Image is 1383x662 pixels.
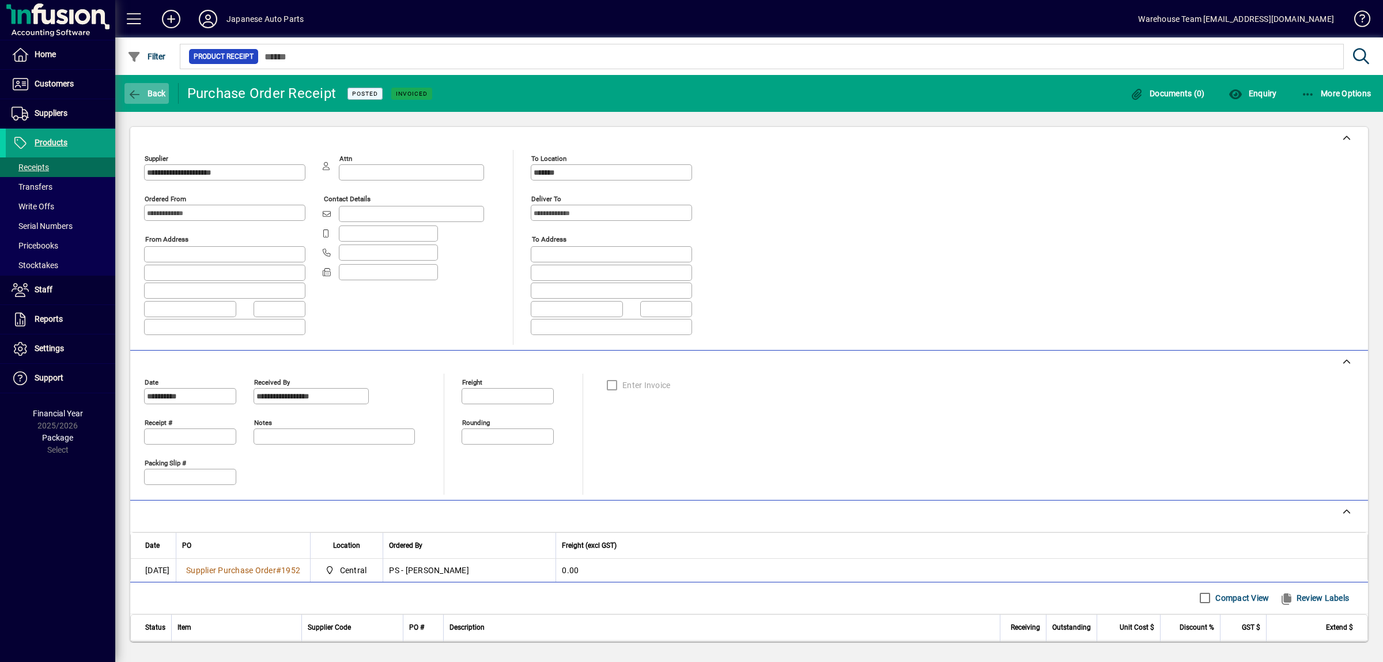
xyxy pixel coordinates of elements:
[389,539,422,552] span: Ordered By
[531,195,561,203] mat-label: Deliver To
[340,565,367,576] span: Central
[1229,89,1276,98] span: Enquiry
[531,155,566,163] mat-label: To location
[449,621,485,634] span: Description
[145,621,165,634] span: Status
[1301,89,1371,98] span: More Options
[1127,83,1208,104] button: Documents (0)
[12,182,52,191] span: Transfers
[562,539,617,552] span: Freight (excl GST)
[187,84,337,103] div: Purchase Order Receipt
[352,90,378,97] span: Posted
[35,314,63,324] span: Reports
[153,9,190,29] button: Add
[254,378,290,386] mat-label: Received by
[562,539,1353,552] div: Freight (excl GST)
[12,163,49,172] span: Receipts
[6,99,115,128] a: Suppliers
[1052,621,1091,634] span: Outstanding
[6,197,115,216] a: Write Offs
[1346,2,1369,40] a: Knowledge Base
[6,255,115,275] a: Stocktakes
[1226,83,1279,104] button: Enquiry
[35,344,64,353] span: Settings
[12,202,54,211] span: Write Offs
[6,334,115,363] a: Settings
[1180,621,1214,634] span: Discount %
[322,563,371,577] span: Central
[145,458,186,467] mat-label: Packing Slip #
[396,90,428,97] span: Invoiced
[1275,588,1354,608] button: Review Labels
[35,373,63,382] span: Support
[462,418,490,426] mat-label: Rounding
[308,621,351,634] span: Supplier Code
[1326,621,1353,634] span: Extend $
[145,378,158,386] mat-label: Date
[182,539,191,552] span: PO
[35,108,67,118] span: Suppliers
[35,50,56,59] span: Home
[194,51,254,62] span: Product Receipt
[1130,89,1205,98] span: Documents (0)
[339,155,352,163] mat-label: Attn
[1298,83,1374,104] button: More Options
[276,566,281,575] span: #
[1279,589,1349,607] span: Review Labels
[1242,621,1260,634] span: GST $
[177,621,191,634] span: Item
[145,539,160,552] span: Date
[127,52,166,61] span: Filter
[145,195,186,203] mat-label: Ordered from
[6,177,115,197] a: Transfers
[124,83,169,104] button: Back
[127,89,166,98] span: Back
[281,566,300,575] span: 1952
[33,409,83,418] span: Financial Year
[12,261,58,270] span: Stocktakes
[6,216,115,236] a: Serial Numbers
[6,157,115,177] a: Receipts
[186,566,276,575] span: Supplier Purchase Order
[12,221,73,231] span: Serial Numbers
[556,559,1367,582] td: 0.00
[409,621,424,634] span: PO #
[35,79,74,88] span: Customers
[145,418,172,426] mat-label: Receipt #
[1138,10,1334,28] div: Warehouse Team [EMAIL_ADDRESS][DOMAIN_NAME]
[145,155,168,163] mat-label: Supplier
[12,241,58,250] span: Pricebooks
[35,285,52,294] span: Staff
[42,433,73,442] span: Package
[383,559,556,582] td: PS - [PERSON_NAME]
[6,276,115,304] a: Staff
[190,9,226,29] button: Profile
[226,10,304,28] div: Japanese Auto Parts
[145,539,170,552] div: Date
[131,559,176,582] td: [DATE]
[462,378,482,386] mat-label: Freight
[35,138,67,147] span: Products
[1213,592,1269,604] label: Compact View
[182,564,304,577] a: Supplier Purchase Order#1952
[115,83,179,104] app-page-header-button: Back
[182,539,304,552] div: PO
[254,418,272,426] mat-label: Notes
[6,40,115,69] a: Home
[1011,621,1040,634] span: Receiving
[1120,621,1154,634] span: Unit Cost $
[6,236,115,255] a: Pricebooks
[333,539,360,552] span: Location
[6,305,115,334] a: Reports
[389,539,550,552] div: Ordered By
[6,364,115,393] a: Support
[124,46,169,67] button: Filter
[6,70,115,99] a: Customers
